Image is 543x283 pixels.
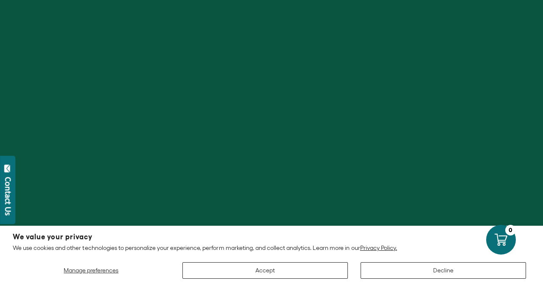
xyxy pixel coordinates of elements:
[13,233,530,241] h2: We value your privacy
[4,177,12,216] div: Contact Us
[182,262,348,279] button: Accept
[361,262,526,279] button: Decline
[360,244,397,251] a: Privacy Policy.
[13,262,170,279] button: Manage preferences
[64,267,118,274] span: Manage preferences
[13,244,530,252] p: We use cookies and other technologies to personalize your experience, perform marketing, and coll...
[505,225,516,235] div: 0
